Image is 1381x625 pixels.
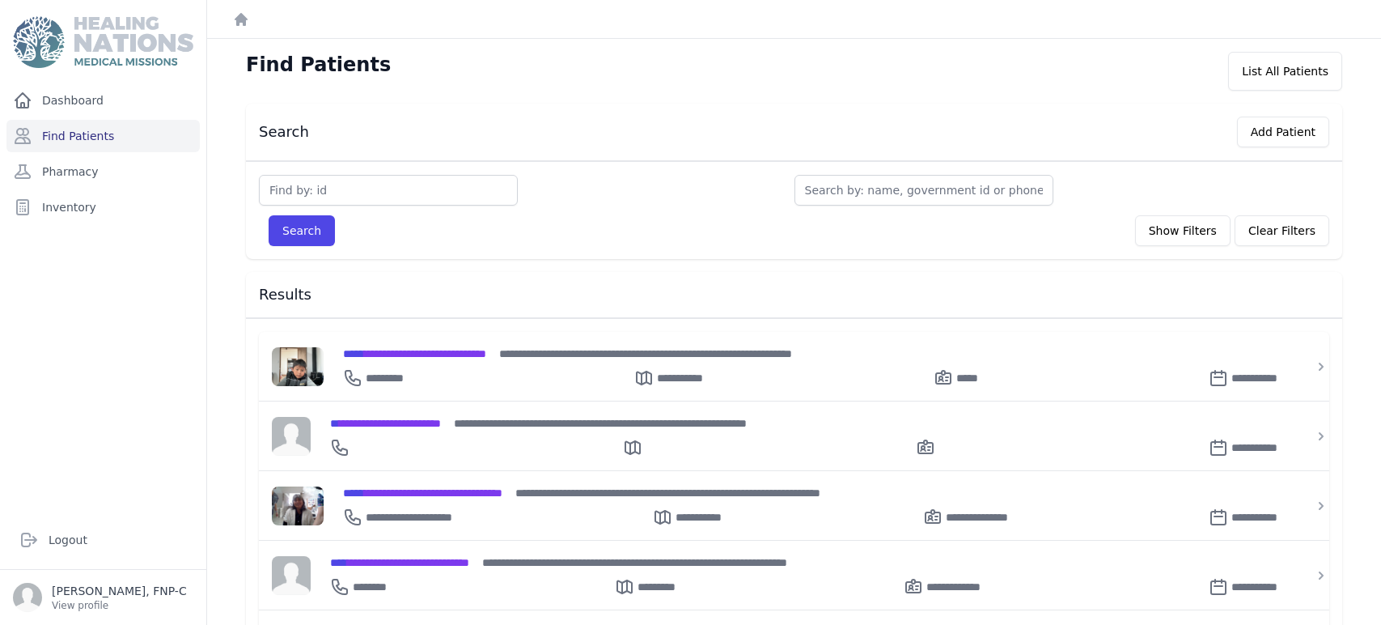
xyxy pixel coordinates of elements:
h3: Results [259,285,1329,304]
div: List All Patients [1228,52,1342,91]
p: [PERSON_NAME], FNP-C [52,583,187,599]
p: View profile [52,599,187,612]
img: Medical Missions EMR [13,16,193,68]
img: FAAqEe7knLAAAAJXRFWHRkYXRlOmNyZWF0ZQAyMDI1LTA2LTIxVDE3OjA2OjQ1KzAwOjAwm40tQwAAACV0RVh0ZGF0ZTptb2R... [272,347,324,386]
a: Logout [13,524,193,556]
a: [PERSON_NAME], FNP-C View profile [13,583,193,612]
a: Pharmacy [6,155,200,188]
button: Show Filters [1135,215,1231,246]
a: Find Patients [6,120,200,152]
input: Find by: id [259,175,518,206]
img: person-242608b1a05df3501eefc295dc1bc67a.jpg [272,556,311,595]
input: Search by: name, government id or phone [794,175,1053,206]
a: Dashboard [6,84,200,117]
button: Search [269,215,335,246]
h3: Search [259,122,309,142]
img: person-242608b1a05df3501eefc295dc1bc67a.jpg [272,417,311,456]
img: dEOdAwAAACV0RVh0ZGF0ZTpjcmVhdGUAMjAyMy0xMi0xOVQxOTo1NTowNiswMDowMJDeijoAAAAldEVYdGRhdGU6bW9kaWZ5A... [272,487,324,525]
button: Clear Filters [1235,215,1329,246]
h1: Find Patients [246,52,391,78]
button: Add Patient [1237,117,1329,147]
a: Inventory [6,191,200,223]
